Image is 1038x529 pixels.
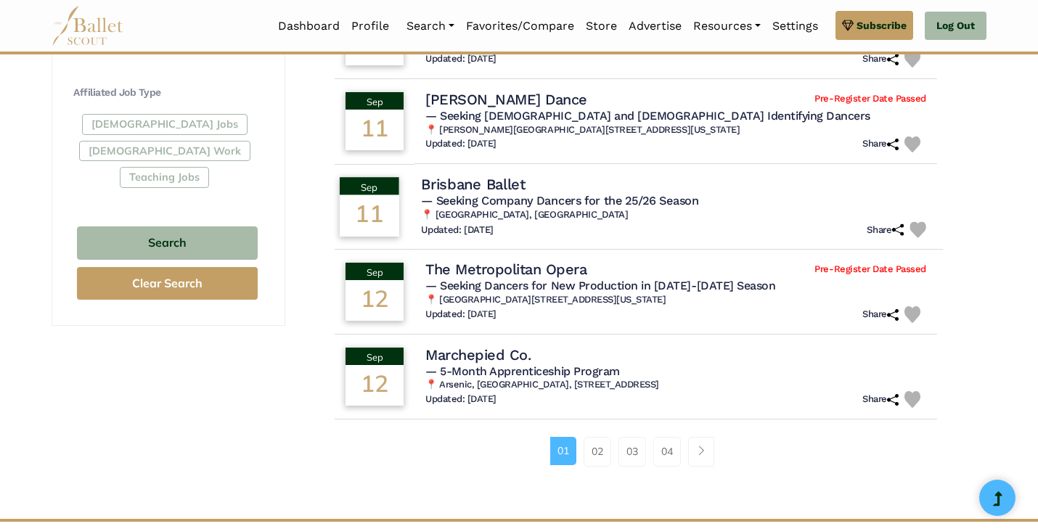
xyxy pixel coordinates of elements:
[425,260,587,279] h4: The Metropolitan Opera
[401,11,460,41] a: Search
[425,393,496,406] h6: Updated: [DATE]
[862,138,899,150] h6: Share
[814,263,925,276] span: Pre-Register Date Passed
[425,308,496,321] h6: Updated: [DATE]
[425,109,870,123] span: — Seeking [DEMOGRAPHIC_DATA] and [DEMOGRAPHIC_DATA] Identifying Dancers
[272,11,346,41] a: Dashboard
[580,11,623,41] a: Store
[584,437,611,466] a: 02
[421,194,698,208] span: — Seeking Company Dancers for the 25/26 Season
[346,110,404,150] div: 11
[425,138,496,150] h6: Updated: [DATE]
[346,263,404,280] div: Sep
[862,393,899,406] h6: Share
[421,224,494,236] h6: Updated: [DATE]
[867,224,904,236] h6: Share
[346,280,404,321] div: 12
[346,92,404,110] div: Sep
[77,267,258,300] button: Clear Search
[421,174,526,194] h4: Brisbane Ballet
[346,11,395,41] a: Profile
[653,437,681,466] a: 04
[346,365,404,406] div: 12
[623,11,687,41] a: Advertise
[425,294,926,306] h6: 📍 [GEOGRAPHIC_DATA][STREET_ADDRESS][US_STATE]
[425,345,531,364] h4: Marchepied Co.
[73,86,261,100] h4: Affiliated Job Type
[425,124,926,136] h6: 📍 [PERSON_NAME][GEOGRAPHIC_DATA][STREET_ADDRESS][US_STATE]
[421,209,932,221] h6: 📍 [GEOGRAPHIC_DATA], [GEOGRAPHIC_DATA]
[862,308,899,321] h6: Share
[340,194,399,236] div: 11
[835,11,913,40] a: Subscribe
[857,17,907,33] span: Subscribe
[425,379,926,391] h6: 📍 Arsenic, [GEOGRAPHIC_DATA], [STREET_ADDRESS]
[862,53,899,65] h6: Share
[425,279,775,292] span: — Seeking Dancers for New Production in [DATE]-[DATE] Season
[842,17,854,33] img: gem.svg
[425,364,620,378] span: — 5-Month Apprenticeship Program
[340,177,399,194] div: Sep
[925,12,986,41] a: Log Out
[425,90,587,109] h4: [PERSON_NAME] Dance
[687,11,767,41] a: Resources
[814,93,925,105] span: Pre-Register Date Passed
[460,11,580,41] a: Favorites/Compare
[550,437,576,464] a: 01
[550,437,722,466] nav: Page navigation example
[346,348,404,365] div: Sep
[767,11,824,41] a: Settings
[425,53,496,65] h6: Updated: [DATE]
[618,437,646,466] a: 03
[77,226,258,261] button: Search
